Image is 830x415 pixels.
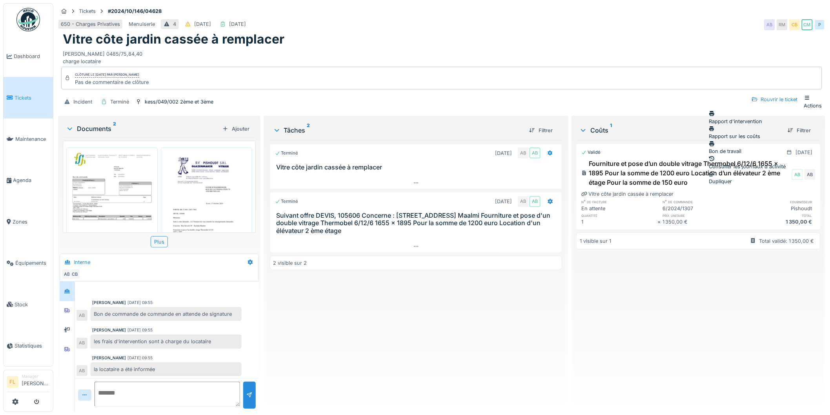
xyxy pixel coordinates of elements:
span: Zones [13,218,50,226]
div: P [814,19,825,30]
strong: #2024/10/146/04628 [105,7,165,15]
div: [DATE] [229,20,246,28]
sup: 2 [307,126,310,135]
div: AB [530,147,541,158]
div: les frais d'intervention sont à charge du locataire [91,335,242,348]
div: 1 350,00 € [739,218,815,226]
div: 1 visible sur 1 [580,237,611,245]
div: [DATE] [495,149,512,157]
div: Incident [73,98,92,106]
h6: quantité [581,213,658,218]
h3: Vitre côte jardin cassée à remplacer [277,164,559,171]
h3: Suivant offre DEVIS, 105606 Concerne : [STREET_ADDRESS] Maalmi Fourniture et pose d'un double vit... [277,212,559,235]
div: [DATE] [194,20,211,28]
div: la locataire a été informée [91,362,242,376]
div: [DATE] [796,149,813,156]
div: Validé [581,149,601,156]
sup: 1 [610,126,612,135]
div: AB [764,19,775,30]
div: CB [69,269,80,280]
div: [DATE] 09:55 [127,355,153,361]
div: Terminé [275,198,299,205]
img: h3hhnhk6naue3yq9tp5fepu052bo [68,149,156,273]
div: Tickets [79,7,96,15]
div: Manager [22,373,50,379]
div: AB [530,196,541,207]
h6: n° de facture [581,199,658,204]
div: AB [76,338,87,349]
div: Pas de commentaire de clôture [75,78,149,86]
span: Équipements [15,259,50,267]
h6: fournisseur [739,199,815,204]
div: Ajouter [219,124,253,134]
div: Vitre côte jardin cassée à remplacer [581,190,673,198]
div: CB [789,19,800,30]
div: [DATE] 09:55 [127,327,153,333]
div: AB [518,196,529,207]
div: [DATE] [495,198,512,205]
span: Maintenance [15,135,50,143]
div: [DATE] 09:55 [127,300,153,306]
div: Filtrer [784,125,814,136]
div: AB [76,310,87,321]
div: Clôturé le [DATE] par [PERSON_NAME] [75,72,139,78]
div: Fourniture et pose d’un double vitrage Thermobel 6/12/6 1655 x 1895 Pour la somme de 1200 euro Lo... [581,159,790,187]
span: Stock [15,301,50,308]
div: Interne [74,258,90,266]
div: Documents [66,124,219,133]
div: Tâches [273,126,523,135]
div: Total validé: 1 350,00 € [759,237,814,245]
div: 6/2024/1307 [663,205,739,212]
div: Pishoudt [739,205,815,212]
div: CM [802,19,813,30]
div: [PERSON_NAME] [92,327,126,333]
div: Terminé [110,98,129,106]
div: Coûts [579,126,781,135]
div: AB [76,365,87,376]
div: 650 - Charges Privatives [61,20,120,28]
div: Actions [804,94,822,109]
div: Consulter les journaux d'activité [709,155,786,170]
div: [PERSON_NAME] 0485/75,84,40 charge locataire [63,47,821,65]
div: Bon de travail [709,140,786,155]
span: Agenda [13,177,50,184]
div: Bon de commande de commande en attende de signature [91,307,242,321]
div: Rapport sur les coûts [709,125,786,140]
li: FL [7,376,18,388]
span: Dashboard [14,53,50,60]
div: AB [518,147,529,158]
div: kess/049/002 2ème et 3ème [145,98,213,106]
div: RM [777,19,788,30]
div: AB [805,169,815,180]
div: Rouvrir le ticket [748,94,801,105]
div: AB [792,169,803,180]
div: Filtrer [526,125,556,136]
div: × [658,218,663,226]
div: Terminé [275,150,299,157]
div: Menuiserie [129,20,155,28]
div: [PERSON_NAME] [92,355,126,361]
div: AB [62,269,73,280]
div: 1 350,00 € [663,218,739,226]
span: Tickets [15,94,50,102]
li: [PERSON_NAME] [22,373,50,390]
img: 4r7p4hlv5afxke8shv4hpt2z67yg [163,149,250,273]
div: Rapport d'intervention [709,110,786,125]
sup: 2 [113,124,116,133]
h6: n° de commande [663,199,739,204]
div: [PERSON_NAME] [92,300,126,306]
h6: total [739,213,815,218]
h1: Vitre côte jardin cassée à remplacer [63,32,284,47]
div: 2 visible sur 2 [273,259,307,267]
div: 4 [173,20,176,28]
div: 1 [581,218,658,226]
span: Statistiques [15,342,50,349]
div: Dupliquer [709,170,786,185]
h6: prix unitaire [663,213,739,218]
div: Plus [151,236,168,248]
img: Badge_color-CXgf-gQk.svg [16,8,40,31]
div: En attente [581,205,658,212]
